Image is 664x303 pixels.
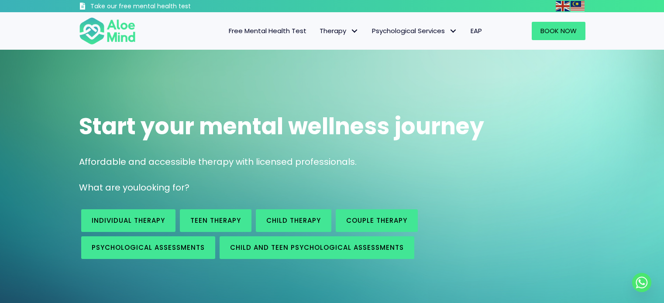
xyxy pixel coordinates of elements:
[81,236,215,259] a: Psychological assessments
[556,1,570,11] img: en
[220,236,414,259] a: Child and Teen Psychological assessments
[222,22,313,40] a: Free Mental Health Test
[348,25,361,37] span: Therapy: submenu
[79,17,136,45] img: Aloe mind Logo
[320,26,359,35] span: Therapy
[147,22,489,40] nav: Menu
[256,209,331,232] a: Child Therapy
[90,2,237,11] h3: Take our free mental health test
[471,26,482,35] span: EAP
[336,209,418,232] a: Couple therapy
[372,26,458,35] span: Psychological Services
[180,209,251,232] a: Teen Therapy
[190,216,241,225] span: Teen Therapy
[229,26,306,35] span: Free Mental Health Test
[81,209,175,232] a: Individual therapy
[313,22,365,40] a: TherapyTherapy: submenu
[540,26,577,35] span: Book Now
[464,22,489,40] a: EAP
[92,243,205,252] span: Psychological assessments
[447,25,460,37] span: Psychological Services: submenu
[79,110,484,142] span: Start your mental wellness journey
[346,216,407,225] span: Couple therapy
[532,22,585,40] a: Book Now
[266,216,321,225] span: Child Therapy
[79,2,237,12] a: Take our free mental health test
[79,156,585,168] p: Affordable and accessible therapy with licensed professionals.
[79,181,138,194] span: What are you
[230,243,404,252] span: Child and Teen Psychological assessments
[92,216,165,225] span: Individual therapy
[571,1,585,11] img: ms
[571,1,585,11] a: Malay
[365,22,464,40] a: Psychological ServicesPsychological Services: submenu
[632,273,651,292] a: Whatsapp
[556,1,571,11] a: English
[138,181,189,194] span: looking for?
